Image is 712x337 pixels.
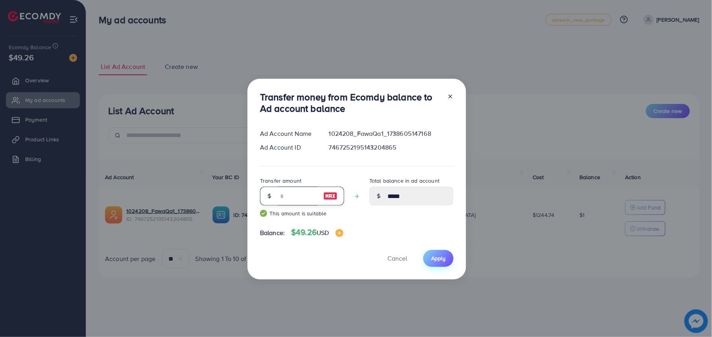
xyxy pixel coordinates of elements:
[423,250,454,267] button: Apply
[387,254,407,263] span: Cancel
[369,177,439,185] label: Total balance in ad account
[260,209,344,217] small: This amount is suitable
[323,129,460,138] div: 1024208_FawaQa1_1738605147168
[317,228,329,237] span: USD
[378,250,417,267] button: Cancel
[254,143,323,152] div: Ad Account ID
[291,228,343,237] h4: $49.26
[260,228,285,237] span: Balance:
[260,210,267,217] img: guide
[336,229,343,237] img: image
[254,129,323,138] div: Ad Account Name
[431,254,446,262] span: Apply
[260,177,301,185] label: Transfer amount
[260,91,441,114] h3: Transfer money from Ecomdy balance to Ad account balance
[323,191,338,201] img: image
[323,143,460,152] div: 7467252195143204865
